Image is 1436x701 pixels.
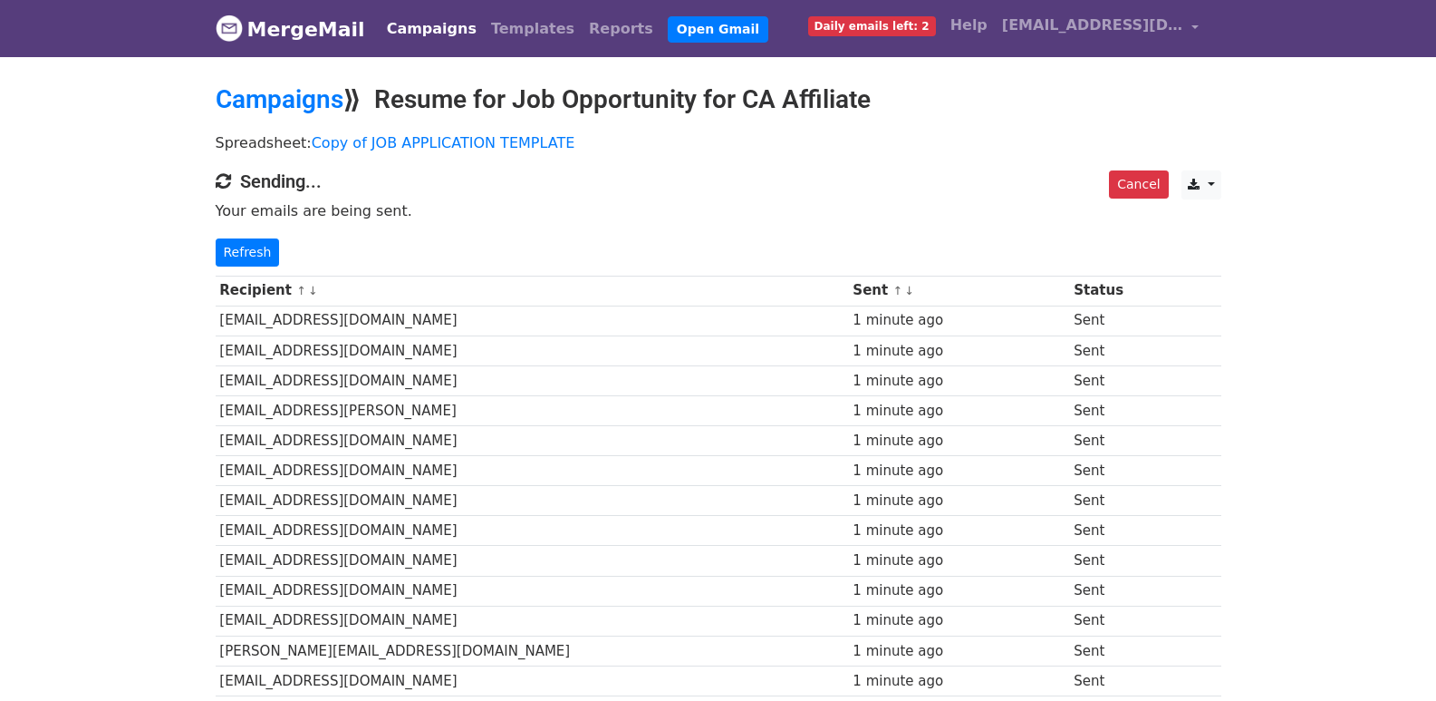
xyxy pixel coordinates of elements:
p: Your emails are being sent. [216,201,1221,220]
th: Status [1069,276,1147,306]
td: Sent [1069,666,1147,696]
a: Help [943,7,995,44]
td: Sent [1069,546,1147,576]
h4: Sending... [216,170,1221,192]
td: Sent [1069,516,1147,546]
td: Sent [1069,486,1147,516]
p: Spreadsheet: [216,133,1221,152]
td: [EMAIL_ADDRESS][DOMAIN_NAME] [216,365,849,395]
div: 1 minute ago [853,431,1065,452]
td: [EMAIL_ADDRESS][DOMAIN_NAME] [216,666,849,696]
th: Sent [849,276,1070,306]
span: [EMAIL_ADDRESS][DOMAIN_NAME] [1002,15,1183,36]
div: 1 minute ago [853,610,1065,631]
td: [EMAIL_ADDRESS][DOMAIN_NAME] [216,336,849,365]
span: Daily emails left: 2 [808,16,936,36]
a: Daily emails left: 2 [801,7,943,44]
div: 1 minute ago [853,401,1065,422]
td: Sent [1069,365,1147,395]
td: Sent [1069,306,1147,336]
a: MergeMail [216,10,365,48]
a: Campaigns [380,11,484,47]
a: Copy of JOB APPLICATION TEMPLATE [312,134,575,151]
a: ↓ [904,284,914,297]
td: [PERSON_NAME][EMAIL_ADDRESS][DOMAIN_NAME] [216,636,849,666]
td: Sent [1069,336,1147,365]
div: 1 minute ago [853,580,1065,601]
td: [EMAIL_ADDRESS][DOMAIN_NAME] [216,486,849,516]
a: Cancel [1109,170,1168,199]
td: [EMAIL_ADDRESS][DOMAIN_NAME] [216,456,849,486]
div: 1 minute ago [853,371,1065,392]
td: [EMAIL_ADDRESS][DOMAIN_NAME] [216,426,849,456]
a: Campaigns [216,84,343,114]
a: ↑ [296,284,306,297]
a: ↓ [308,284,318,297]
div: 1 minute ago [853,341,1065,362]
div: 1 minute ago [853,310,1065,331]
div: 1 minute ago [853,521,1065,541]
a: Reports [582,11,660,47]
td: [EMAIL_ADDRESS][DOMAIN_NAME] [216,606,849,636]
a: Templates [484,11,582,47]
td: Sent [1069,576,1147,606]
a: ↑ [892,284,902,297]
td: Sent [1069,636,1147,666]
a: Open Gmail [668,16,768,43]
th: Recipient [216,276,849,306]
div: 1 minute ago [853,491,1065,511]
h2: ⟫ Resume for Job Opportunity for CA Affiliate [216,84,1221,115]
td: [EMAIL_ADDRESS][DOMAIN_NAME] [216,576,849,606]
div: 1 minute ago [853,641,1065,662]
div: 1 minute ago [853,461,1065,482]
td: Sent [1069,426,1147,456]
td: [EMAIL_ADDRESS][DOMAIN_NAME] [216,306,849,336]
td: Sent [1069,456,1147,486]
td: [EMAIL_ADDRESS][DOMAIN_NAME] [216,516,849,546]
td: Sent [1069,606,1147,636]
a: Refresh [216,239,280,267]
img: MergeMail logo [216,15,243,42]
td: [EMAIL_ADDRESS][DOMAIN_NAME] [216,546,849,576]
div: 1 minute ago [853,550,1065,571]
a: [EMAIL_ADDRESS][DOMAIN_NAME] [995,7,1207,50]
div: 1 minute ago [853,671,1065,692]
td: [EMAIL_ADDRESS][PERSON_NAME] [216,395,849,425]
td: Sent [1069,395,1147,425]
